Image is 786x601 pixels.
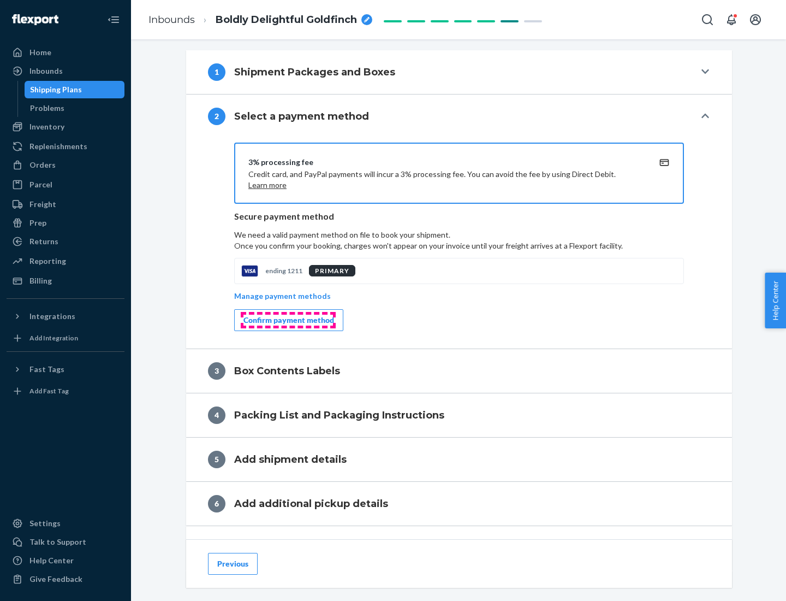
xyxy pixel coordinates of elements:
[234,229,684,251] p: We need a valid payment method on file to book your shipment.
[234,240,684,251] p: Once you confirm your booking, charges won't appear on your invoice until your freight arrives at...
[29,217,46,228] div: Prep
[7,62,124,80] a: Inbounds
[29,555,74,566] div: Help Center
[234,109,369,123] h4: Select a payment method
[186,95,732,138] button: 2Select a payment method
[103,9,124,31] button: Close Navigation
[7,118,124,135] a: Inventory
[140,4,381,36] ol: breadcrumbs
[208,495,225,512] div: 6
[29,386,69,396] div: Add Fast Tag
[7,156,124,174] a: Orders
[186,526,732,570] button: 7Shipping Quote
[248,180,287,191] button: Learn more
[186,482,732,526] button: 6Add additional pickup details
[7,308,124,325] button: Integrations
[234,210,684,223] p: Secure payment method
[29,275,52,286] div: Billing
[7,533,124,551] a: Talk to Support
[248,157,644,168] div: 3% processing fee
[25,81,125,98] a: Shipping Plans
[29,364,64,375] div: Fast Tags
[7,44,124,61] a: Home
[208,362,225,380] div: 3
[208,63,225,81] div: 1
[29,537,86,547] div: Talk to Support
[29,518,61,529] div: Settings
[248,169,644,191] p: Credit card, and PayPal payments will incur a 3% processing fee. You can avoid the fee by using D...
[186,349,732,393] button: 3Box Contents Labels
[208,108,225,125] div: 2
[7,515,124,532] a: Settings
[29,179,52,190] div: Parcel
[7,214,124,232] a: Prep
[7,233,124,250] a: Returns
[7,552,124,569] a: Help Center
[30,84,82,95] div: Shipping Plans
[29,47,51,58] div: Home
[243,315,334,326] div: Confirm payment method
[745,9,766,31] button: Open account menu
[29,256,66,267] div: Reporting
[29,311,75,322] div: Integrations
[29,333,78,343] div: Add Integration
[720,9,742,31] button: Open notifications
[234,65,395,79] h4: Shipment Packages and Boxes
[234,452,347,467] h4: Add shipment details
[765,273,786,328] button: Help Center
[208,553,258,575] button: Previous
[29,66,63,76] div: Inbounds
[234,309,343,331] button: Confirm payment method
[29,160,56,170] div: Orders
[234,364,340,378] h4: Box Contents Labels
[7,176,124,193] a: Parcel
[186,393,732,437] button: 4Packing List and Packaging Instructions
[7,329,124,347] a: Add Integration
[29,574,82,585] div: Give Feedback
[7,272,124,290] a: Billing
[208,451,225,468] div: 5
[309,265,355,276] div: PRIMARY
[7,361,124,378] button: Fast Tags
[148,14,195,26] a: Inbounds
[265,266,302,275] p: ending 1211
[29,199,56,210] div: Freight
[216,13,357,27] span: Boldly Delightful Goldfinch
[29,121,64,132] div: Inventory
[7,382,124,400] a: Add Fast Tag
[7,252,124,270] a: Reporting
[234,291,331,302] p: Manage payment methods
[12,14,58,25] img: Flexport logo
[186,438,732,481] button: 5Add shipment details
[234,408,444,422] h4: Packing List and Packaging Instructions
[7,138,124,155] a: Replenishments
[7,196,124,213] a: Freight
[234,497,388,511] h4: Add additional pickup details
[30,103,64,114] div: Problems
[7,570,124,588] button: Give Feedback
[29,141,87,152] div: Replenishments
[29,236,58,247] div: Returns
[25,99,125,117] a: Problems
[208,406,225,424] div: 4
[186,50,732,94] button: 1Shipment Packages and Boxes
[696,9,718,31] button: Open Search Box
